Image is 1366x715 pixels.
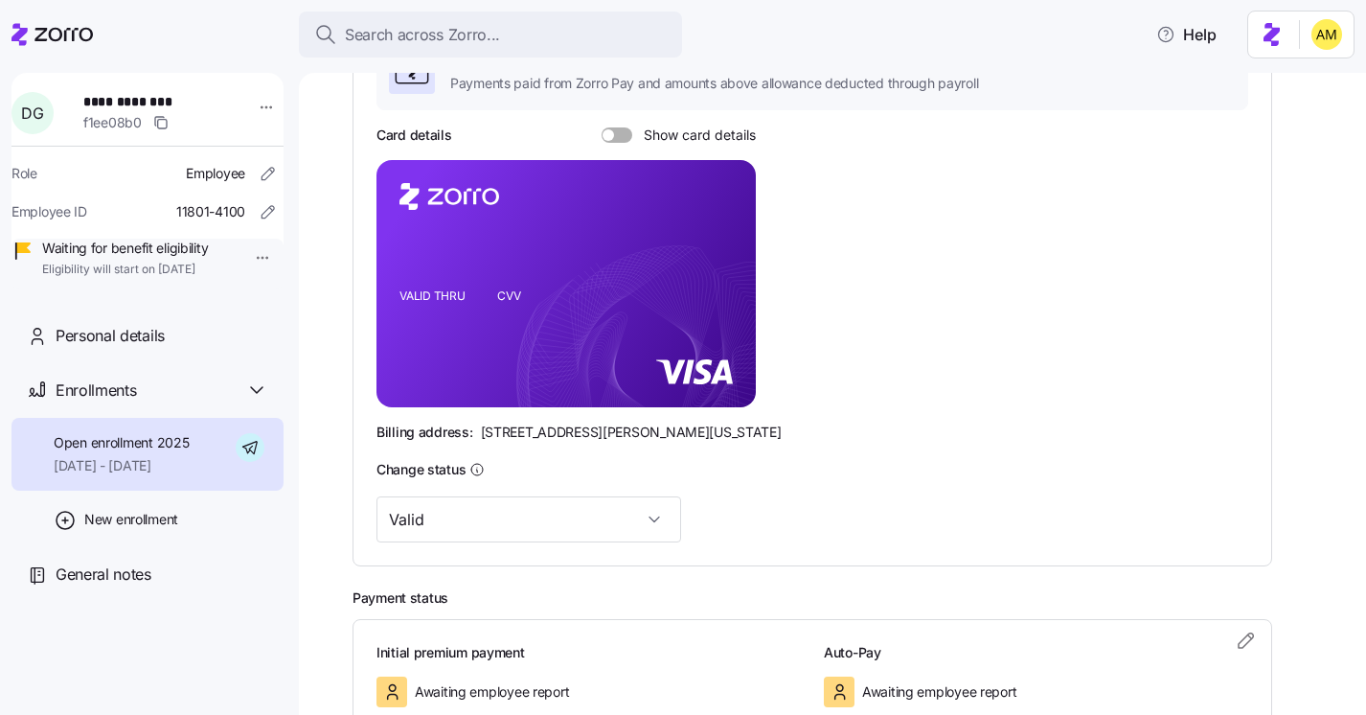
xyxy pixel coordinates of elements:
h2: Payment status [353,589,1339,608]
h3: Initial premium payment [376,643,801,662]
button: Search across Zorro... [299,12,682,58]
span: Billing address: [376,423,473,442]
tspan: VALID THRU [399,288,466,303]
span: Employee [186,164,245,183]
span: Payments paid from Zorro Pay and amounts above allowance deducted through payroll [450,74,978,93]
tspan: CVV [497,288,521,303]
h3: Card details [376,126,452,145]
span: [STREET_ADDRESS][PERSON_NAME][US_STATE] [481,423,782,442]
span: Enrollments [56,379,136,403]
button: Help [1141,15,1232,54]
span: Employee ID [11,202,87,221]
span: Help [1156,23,1217,46]
span: f1ee08b0 [83,113,142,132]
span: Awaiting employee report [415,682,569,702]
h3: Auto-Pay [824,643,1248,662]
img: dfaaf2f2725e97d5ef9e82b99e83f4d7 [1311,19,1342,50]
span: 11801-4100 [176,202,245,221]
span: Awaiting employee report [862,682,1016,702]
span: D G [21,105,43,121]
span: General notes [56,563,151,587]
span: New enrollment [84,510,178,529]
span: Show card details [632,127,756,143]
span: Role [11,164,37,183]
span: Personal details [56,324,165,348]
span: Waiting for benefit eligibility [42,239,208,258]
span: [DATE] - [DATE] [54,456,189,475]
span: Eligibility will start on [DATE] [42,262,208,278]
span: Open enrollment 2025 [54,433,189,452]
span: Search across Zorro... [345,23,500,47]
h3: Change status [376,460,466,479]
